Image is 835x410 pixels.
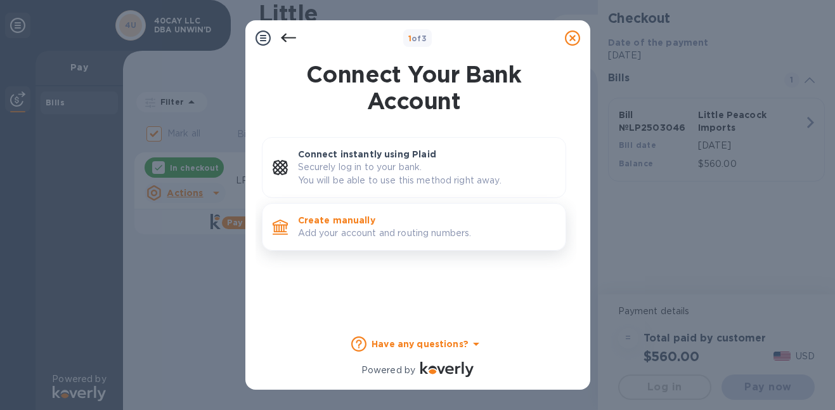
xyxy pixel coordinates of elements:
[408,34,427,43] b: of 3
[298,227,555,240] p: Add your account and routing numbers.
[298,148,555,161] p: Connect instantly using Plaid
[372,339,469,349] b: Have any questions?
[257,61,571,114] h1: Connect Your Bank Account
[408,34,411,43] span: 1
[420,362,474,377] img: Logo
[298,161,555,187] p: Securely log in to your bank. You will be able to use this method right away.
[298,214,555,227] p: Create manually
[361,364,415,377] p: Powered by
